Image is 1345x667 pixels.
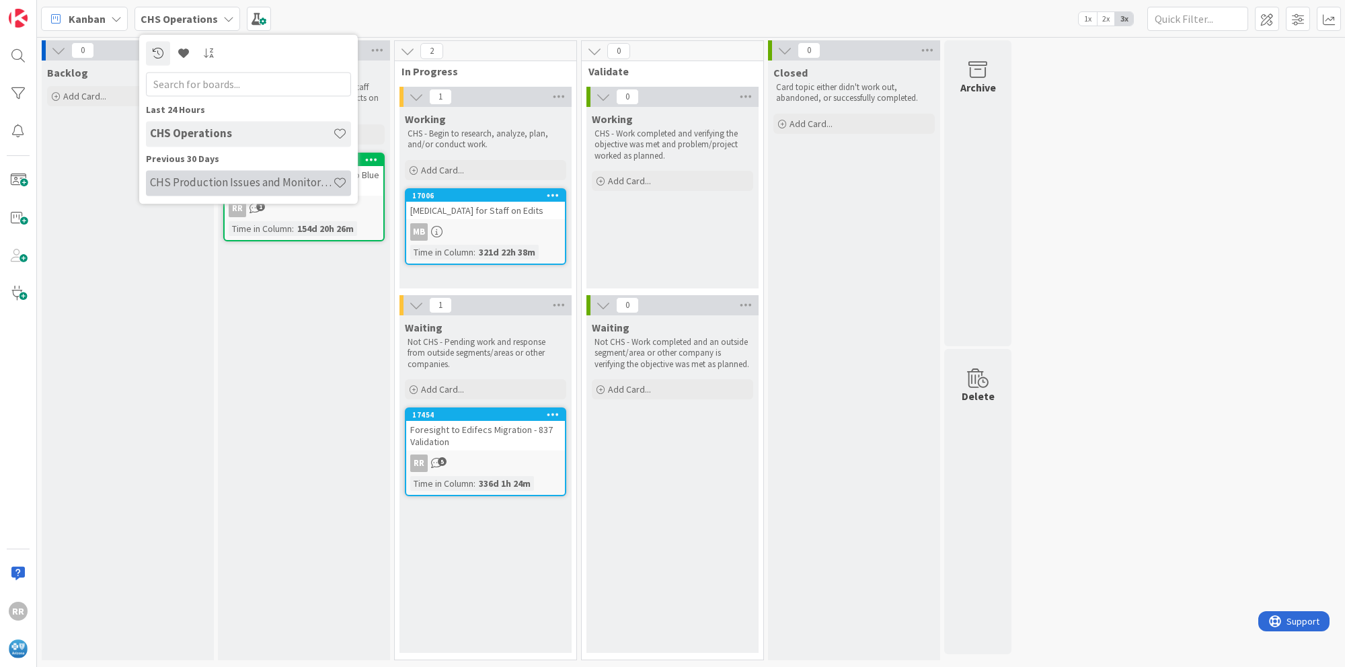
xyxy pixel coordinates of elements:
[473,476,475,491] span: :
[406,409,565,421] div: 17454
[1147,7,1248,31] input: Quick Filter...
[146,72,351,96] input: Search for boards...
[406,409,565,450] div: 17454Foresight to Edifecs Migration - 837 Validation
[406,421,565,450] div: Foresight to Edifecs Migration - 837 Validation
[607,43,630,59] span: 0
[9,9,28,28] img: Visit kanbanzone.com
[1097,12,1115,26] span: 2x
[405,112,446,126] span: Working
[225,200,383,217] div: RR
[294,221,357,236] div: 154d 20h 26m
[71,42,94,58] span: 0
[69,11,106,27] span: Kanban
[1115,12,1133,26] span: 3x
[592,321,629,334] span: Waiting
[592,112,633,126] span: Working
[405,321,443,334] span: Waiting
[150,176,333,190] h4: CHS Production Issues and Monitoring
[773,66,808,79] span: Closed
[588,65,746,78] span: Validate
[408,337,564,370] p: Not CHS - Pending work and response from outside segments/areas or other companies.
[594,128,751,161] p: CHS - Work completed and verifying the objective was met and problem/project worked as planned.
[405,407,566,496] a: 17454Foresight to Edifecs Migration - 837 ValidationRRTime in Column:336d 1h 24m
[406,455,565,472] div: RR
[608,383,651,395] span: Add Card...
[9,639,28,658] img: avatar
[960,79,996,95] div: Archive
[608,175,651,187] span: Add Card...
[412,191,565,200] div: 17006
[438,457,447,466] span: 5
[406,202,565,219] div: [MEDICAL_DATA] for Staff on Edits
[798,42,820,58] span: 0
[406,190,565,202] div: 17006
[1079,12,1097,26] span: 1x
[410,455,428,472] div: RR
[776,82,932,104] p: Card topic either didn't work out, abandoned, or successfully completed.
[401,65,560,78] span: In Progress
[150,127,333,141] h4: CHS Operations
[616,89,639,105] span: 0
[146,103,351,117] div: Last 24 Hours
[141,12,218,26] b: CHS Operations
[410,223,428,241] div: MB
[421,383,464,395] span: Add Card...
[229,200,246,217] div: RR
[146,152,351,166] div: Previous 30 Days
[410,245,473,260] div: Time in Column
[63,90,106,102] span: Add Card...
[790,118,833,130] span: Add Card...
[256,202,265,211] span: 1
[475,476,534,491] div: 336d 1h 24m
[473,245,475,260] span: :
[616,297,639,313] span: 0
[292,221,294,236] span: :
[421,164,464,176] span: Add Card...
[962,388,995,404] div: Delete
[9,602,28,621] div: RR
[408,128,564,151] p: CHS - Begin to research, analyze, plan, and/or conduct work.
[406,223,565,241] div: MB
[429,297,452,313] span: 1
[47,66,88,79] span: Backlog
[594,337,751,370] p: Not CHS - Work completed and an outside segment/area or other company is verifying the objective ...
[412,410,565,420] div: 17454
[405,188,566,265] a: 17006[MEDICAL_DATA] for Staff on EditsMBTime in Column:321d 22h 38m
[229,221,292,236] div: Time in Column
[429,89,452,105] span: 1
[28,2,61,18] span: Support
[410,476,473,491] div: Time in Column
[406,190,565,219] div: 17006[MEDICAL_DATA] for Staff on Edits
[475,245,539,260] div: 321d 22h 38m
[420,43,443,59] span: 2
